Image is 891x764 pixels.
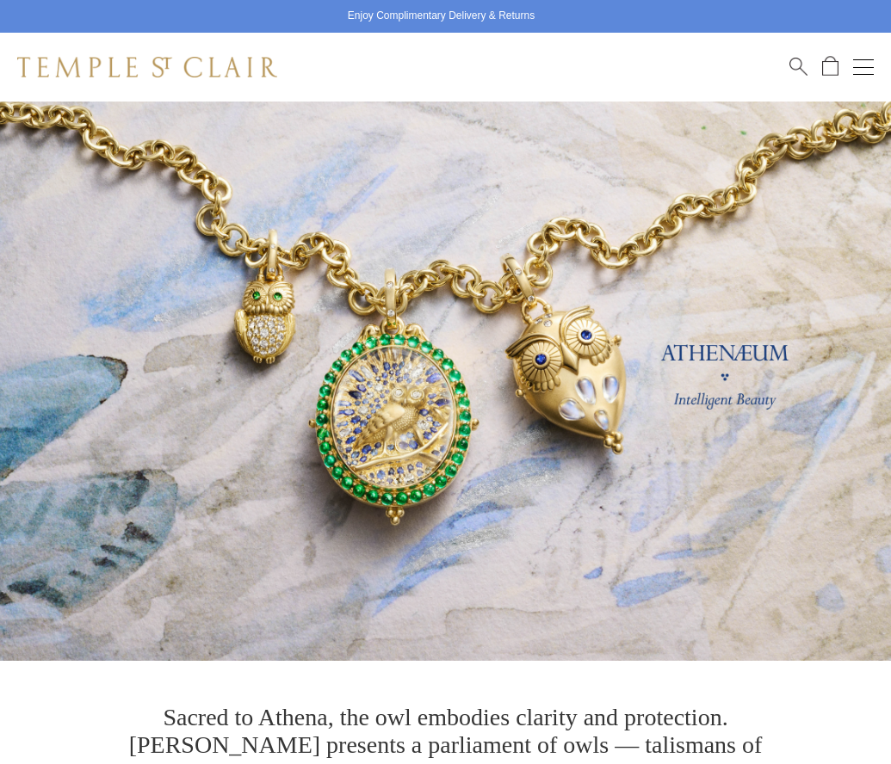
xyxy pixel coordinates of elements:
img: Temple St. Clair [17,57,277,77]
a: Open Shopping Bag [822,56,838,77]
a: Search [789,56,807,77]
p: Enjoy Complimentary Delivery & Returns [348,8,535,25]
button: Open navigation [853,57,874,77]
